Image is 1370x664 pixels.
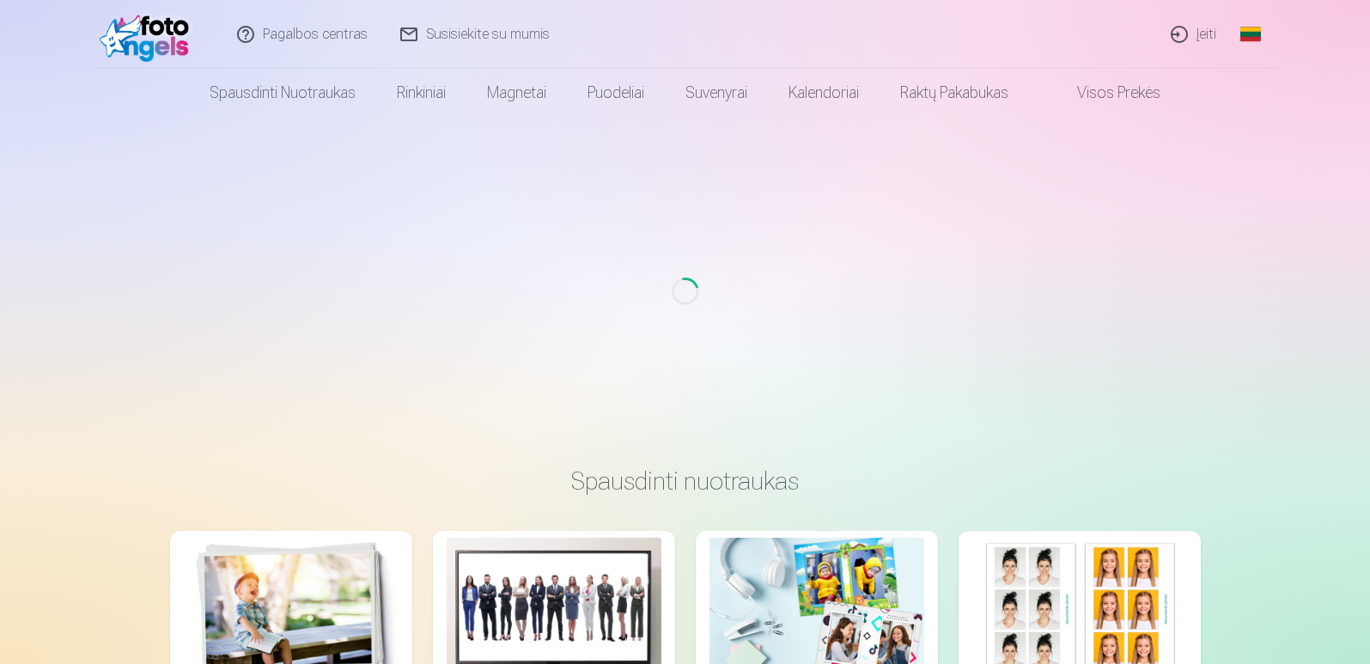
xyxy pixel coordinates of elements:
a: Visos prekės [1029,69,1181,117]
img: /fa2 [100,7,198,62]
a: Magnetai [466,69,567,117]
a: Rinkiniai [376,69,466,117]
a: Kalendoriai [768,69,880,117]
a: Puodeliai [567,69,665,117]
h3: Spausdinti nuotraukas [184,466,1187,496]
a: Spausdinti nuotraukas [189,69,376,117]
a: Suvenyrai [665,69,768,117]
a: Raktų pakabukas [880,69,1029,117]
